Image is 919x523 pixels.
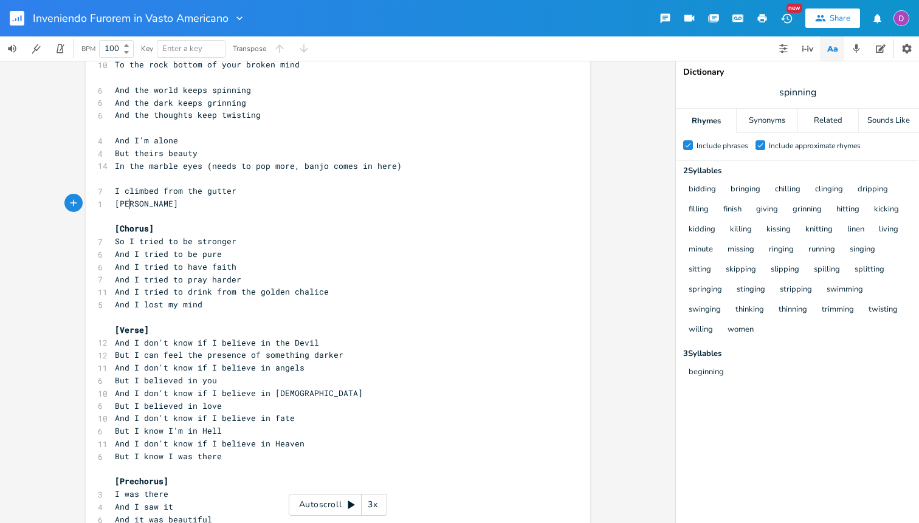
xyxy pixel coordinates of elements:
span: And I tried to pray harder [115,274,241,285]
button: linen [847,225,864,235]
button: springing [689,285,722,295]
button: giving [756,205,778,215]
span: [PERSON_NAME] [115,198,178,209]
div: Transpose [233,45,266,52]
button: hitting [836,205,859,215]
span: And I don't know if I believe in Heaven [115,438,305,449]
span: And the dark keeps grinning [115,97,246,108]
button: stinging [737,285,765,295]
div: 2 Syllable s [683,167,912,175]
button: twisting [869,305,898,315]
button: stripping [780,285,812,295]
span: And I tried to have faith [115,261,236,272]
span: And I tried to drink from the golden chalice [115,286,329,297]
div: Dictionary [683,68,912,77]
button: Share [805,9,860,28]
span: And I don't know if I believe in [DEMOGRAPHIC_DATA] [115,388,363,398]
button: thinking [735,305,764,315]
span: Enter a key [162,43,202,54]
button: missing [728,245,754,255]
button: ringing [769,245,794,255]
span: And I don't know if I believe in angels [115,362,305,373]
button: sitting [689,265,711,275]
button: chilling [775,185,800,195]
span: [Chorus] [115,223,154,234]
span: I was there [115,488,168,499]
span: But I believed in love [115,400,222,411]
span: spinning [779,86,816,100]
div: 3 Syllable s [683,350,912,358]
button: kicking [874,205,899,215]
span: [Verse] [115,324,149,335]
div: Include phrases [697,142,748,149]
div: Key [141,45,153,52]
button: bidding [689,185,716,195]
button: clinging [815,185,843,195]
span: But I can feel the presence of something darker [115,349,343,360]
span: And I'm alone [115,135,178,146]
button: minute [689,245,713,255]
div: Related [798,109,858,133]
button: New [774,7,799,29]
span: And the thoughts keep twisting [115,109,261,120]
div: New [786,4,802,13]
button: trimming [822,305,854,315]
button: bringing [731,185,760,195]
span: But I know I'm in Hell [115,425,222,436]
div: Synonyms [737,109,797,133]
button: swinging [689,305,721,315]
button: spilling [814,265,840,275]
button: filling [689,205,709,215]
span: But I know I was there [115,451,222,462]
span: I climbed from the gutter [115,185,236,196]
button: skipping [726,265,756,275]
button: slipping [771,265,799,275]
div: 3x [362,494,384,516]
button: killing [730,225,752,235]
button: women [728,325,754,335]
button: dripping [858,185,888,195]
span: Inveniendo Furorem in Vasto Americano [33,13,229,24]
span: And the world keeps spinning [115,84,251,95]
div: Share [830,13,850,24]
div: Rhymes [676,109,736,133]
button: running [808,245,835,255]
span: But theirs beauty [115,148,198,159]
button: singing [850,245,875,255]
span: And I tried to be pure [115,248,222,259]
span: In the marble eyes (needs to pop more, banjo comes in here) [115,160,402,171]
button: living [879,225,898,235]
span: [Prechorus] [115,476,168,487]
button: kidding [689,225,715,235]
div: Autoscroll [289,494,387,516]
button: thinning [779,305,807,315]
button: beginning [689,367,724,378]
div: Sounds Like [859,109,919,133]
div: BPM [81,46,95,52]
span: But I believed in you [115,375,217,386]
span: And I lost my mind [115,299,202,310]
span: And I don't know if I believe in fate [115,412,295,423]
img: Dylan [893,10,909,26]
span: To the rock bottom of your broken mind [115,59,300,70]
span: So I tried to be stronger [115,236,236,247]
span: And I saw it [115,501,173,512]
button: knitting [805,225,833,235]
span: And I don't know if I believe in the Devil [115,337,319,348]
button: swimming [827,285,863,295]
button: kissing [766,225,791,235]
button: splitting [855,265,884,275]
button: finish [723,205,742,215]
button: willing [689,325,713,335]
button: grinning [793,205,822,215]
div: Include approximate rhymes [769,142,861,149]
